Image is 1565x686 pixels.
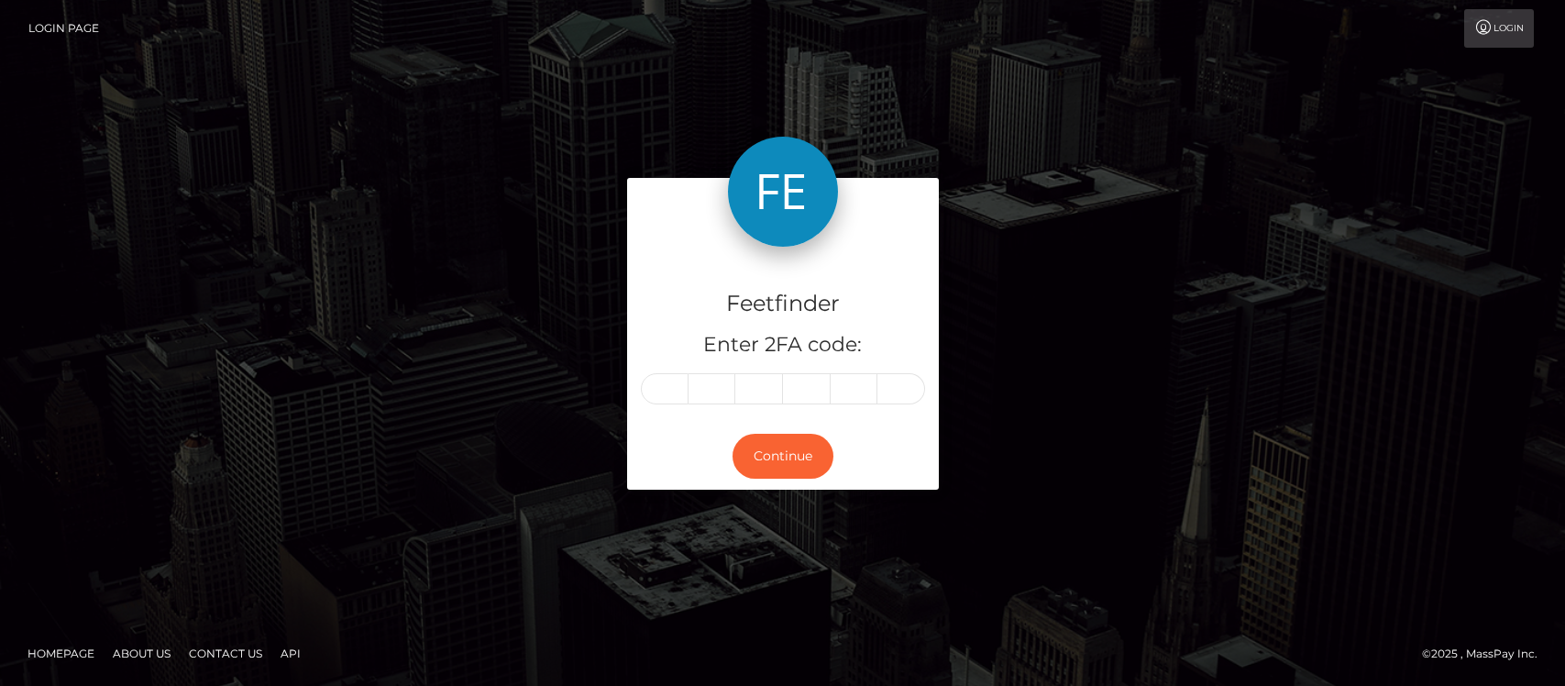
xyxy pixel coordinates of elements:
a: Login [1464,9,1534,48]
a: Homepage [20,639,102,668]
div: © 2025 , MassPay Inc. [1422,644,1551,664]
h5: Enter 2FA code: [641,331,925,360]
button: Continue [733,434,833,479]
img: Feetfinder [728,137,838,247]
h4: Feetfinder [641,288,925,320]
a: About Us [105,639,178,668]
a: API [273,639,308,668]
a: Login Page [28,9,99,48]
a: Contact Us [182,639,270,668]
